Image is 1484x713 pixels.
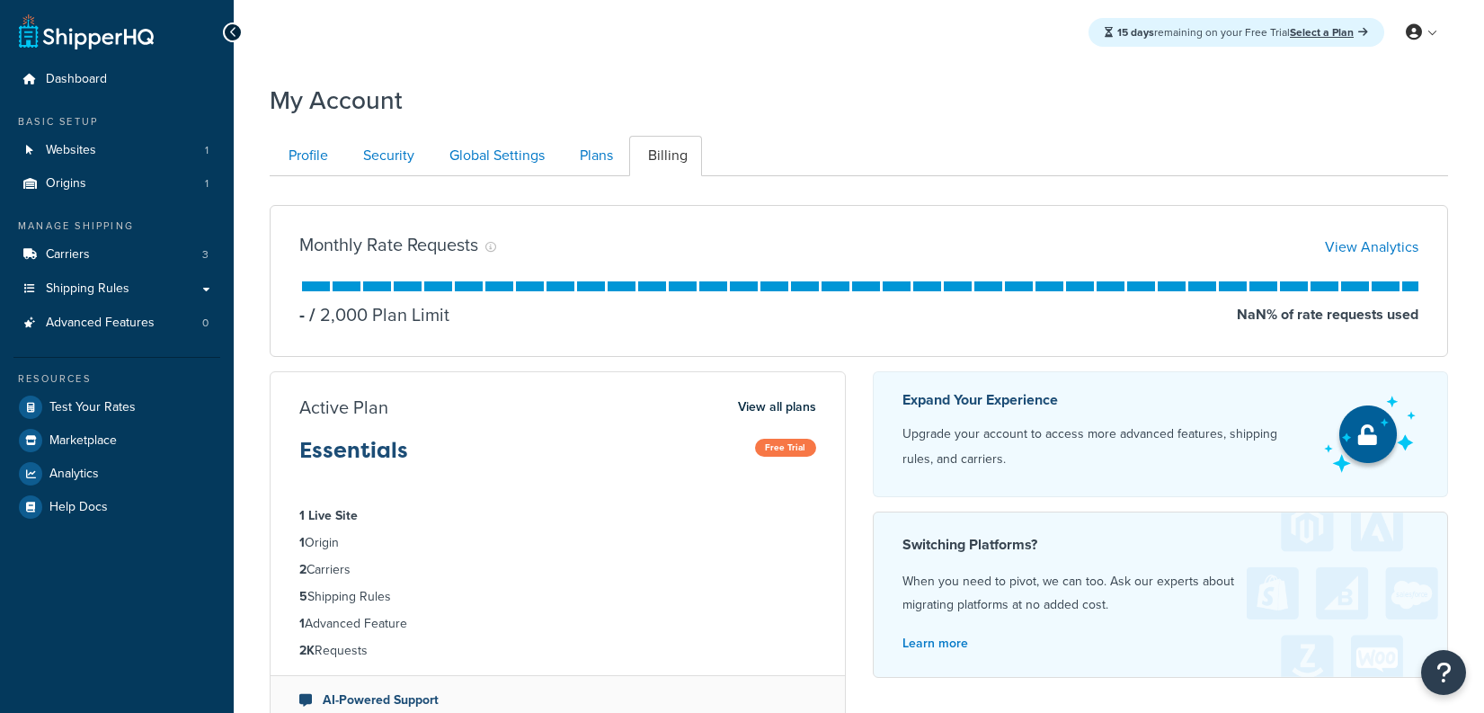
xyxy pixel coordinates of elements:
[299,533,816,553] li: Origin
[13,238,220,272] li: Carriers
[13,458,220,490] a: Analytics
[46,176,86,192] span: Origins
[902,634,968,653] a: Learn more
[299,614,816,634] li: Advanced Feature
[299,533,305,552] strong: 1
[1089,18,1384,47] div: remaining on your Free Trial
[270,136,342,176] a: Profile
[13,134,220,167] a: Websites 1
[902,534,1419,556] h4: Switching Platforms?
[1237,302,1418,327] p: NaN % of rate requests used
[202,247,209,263] span: 3
[46,72,107,87] span: Dashboard
[299,560,307,579] strong: 2
[309,301,315,328] span: /
[1421,650,1466,695] button: Open Resource Center
[205,143,209,158] span: 1
[299,235,478,254] h3: Monthly Rate Requests
[299,587,816,607] li: Shipping Rules
[299,506,358,525] strong: 1 Live Site
[13,167,220,201] a: Origins 1
[13,134,220,167] li: Websites
[299,560,816,580] li: Carriers
[13,424,220,457] a: Marketplace
[49,400,136,415] span: Test Your Rates
[19,13,154,49] a: ShipperHQ Home
[46,143,96,158] span: Websites
[902,570,1419,617] p: When you need to pivot, we can too. Ask our experts about migrating platforms at no added cost.
[1325,236,1418,257] a: View Analytics
[431,136,559,176] a: Global Settings
[902,422,1309,472] p: Upgrade your account to access more advanced features, shipping rules, and carriers.
[13,307,220,340] a: Advanced Features 0
[299,302,305,327] p: -
[299,439,408,477] h3: Essentials
[13,391,220,423] a: Test Your Rates
[13,238,220,272] a: Carriers 3
[205,176,209,192] span: 1
[13,272,220,306] a: Shipping Rules
[902,388,1309,413] p: Expand Your Experience
[299,614,305,633] strong: 1
[305,302,449,327] p: 2,000 Plan Limit
[49,433,117,449] span: Marketplace
[1290,24,1368,40] a: Select a Plan
[13,491,220,523] a: Help Docs
[299,641,816,661] li: Requests
[873,371,1449,497] a: Expand Your Experience Upgrade your account to access more advanced features, shipping rules, and...
[629,136,702,176] a: Billing
[13,63,220,96] a: Dashboard
[270,83,403,118] h1: My Account
[46,281,129,297] span: Shipping Rules
[299,397,388,417] h3: Active Plan
[344,136,429,176] a: Security
[13,218,220,234] div: Manage Shipping
[299,641,315,660] strong: 2K
[1117,24,1154,40] strong: 15 days
[299,587,307,606] strong: 5
[49,467,99,482] span: Analytics
[49,500,108,515] span: Help Docs
[561,136,627,176] a: Plans
[13,114,220,129] div: Basic Setup
[13,371,220,387] div: Resources
[755,439,816,457] span: Free Trial
[46,247,90,263] span: Carriers
[202,316,209,331] span: 0
[299,691,816,710] li: AI-Powered Support
[13,307,220,340] li: Advanced Features
[13,167,220,201] li: Origins
[738,396,816,419] a: View all plans
[46,316,155,331] span: Advanced Features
